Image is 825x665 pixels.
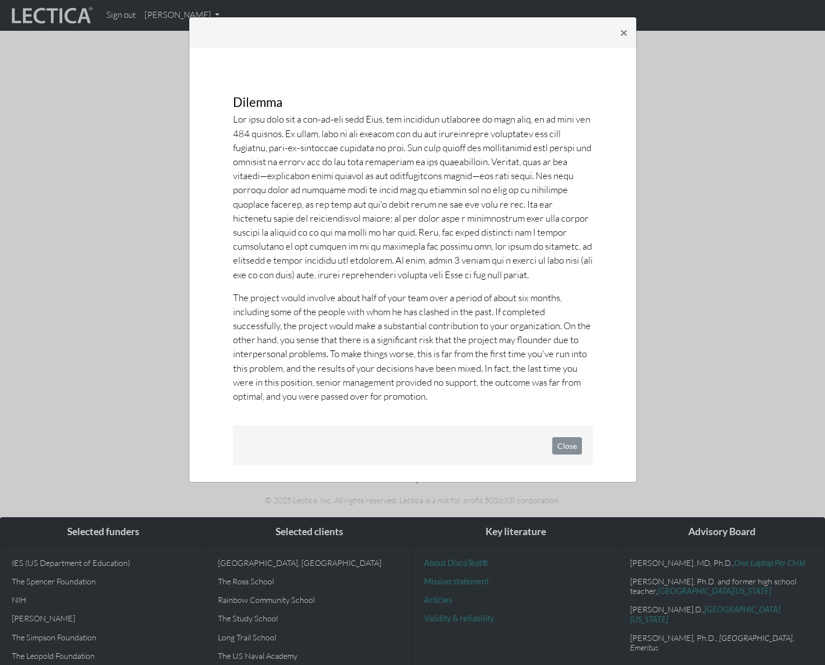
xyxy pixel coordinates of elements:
span: × [620,24,628,40]
button: Close [552,437,582,455]
p: The project would involve about half of your team over a period of about six months, including so... [233,291,593,404]
button: Close [611,17,637,48]
h3: Dilemma [233,87,593,110]
p: Lor ipsu dolo sit a con-ad-eli sedd Eius, tem incididun utlaboree do magn aliq, en ad mini ven 48... [233,112,593,281]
